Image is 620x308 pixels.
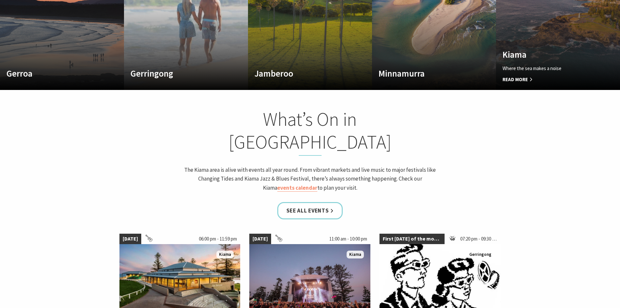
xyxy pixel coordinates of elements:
a: events calendar [277,184,317,192]
span: 11:00 am - 10:00 pm [326,234,370,244]
span: Kiama [216,251,234,259]
h2: What’s On in [GEOGRAPHIC_DATA] [183,108,438,156]
h4: Kiama [503,49,595,60]
span: 06:00 pm - 11:59 pm [196,234,240,244]
span: Read More [503,76,595,83]
span: [DATE] [249,234,271,244]
span: [DATE] [119,234,141,244]
h4: Gerroa [7,68,99,79]
span: First [DATE] of the month [379,234,445,244]
span: Gerringong [467,251,494,259]
h4: Gerringong [131,68,223,79]
span: 07:20 pm - 09:30 pm [457,234,501,244]
h4: Jamberoo [255,68,347,79]
a: See all Events [277,202,343,219]
p: Where the sea makes a noise [503,65,595,72]
p: The Kiama area is alive with events all year round. From vibrant markets and live music to major ... [183,166,438,192]
h4: Minnamurra [379,68,471,79]
span: Kiama [347,251,364,259]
